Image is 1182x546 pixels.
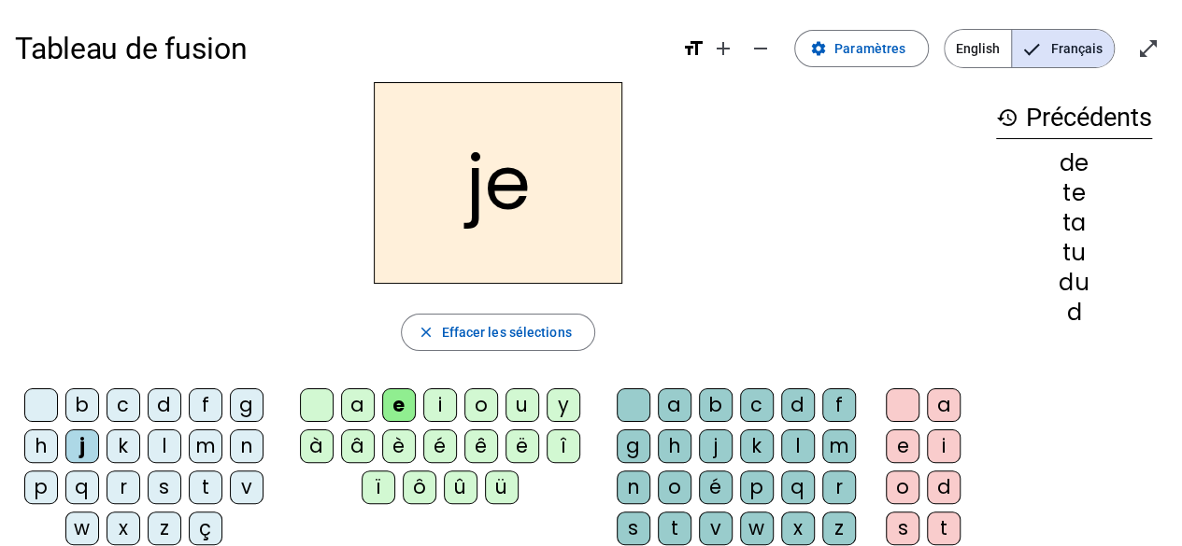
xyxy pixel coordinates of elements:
[682,37,705,60] mat-icon: format_size
[749,37,772,60] mat-icon: remove
[230,429,263,463] div: n
[374,82,622,284] h2: je
[506,388,539,422] div: u
[617,511,650,545] div: s
[658,388,691,422] div: a
[189,388,222,422] div: f
[699,429,733,463] div: j
[230,470,263,504] div: v
[996,106,1018,129] mat-icon: history
[996,242,1152,264] div: tu
[617,470,650,504] div: n
[699,511,733,545] div: v
[781,470,815,504] div: q
[65,429,99,463] div: j
[996,301,1152,324] div: d
[230,388,263,422] div: g
[944,29,1115,68] mat-button-toggle-group: Language selection
[189,470,222,504] div: t
[781,388,815,422] div: d
[886,470,919,504] div: o
[822,388,856,422] div: f
[403,470,436,504] div: ô
[927,388,961,422] div: a
[822,429,856,463] div: m
[65,470,99,504] div: q
[1137,37,1160,60] mat-icon: open_in_full
[794,30,929,67] button: Paramètres
[24,429,58,463] div: h
[996,152,1152,175] div: de
[927,429,961,463] div: i
[658,470,691,504] div: o
[441,321,571,343] span: Effacer les sélections
[485,470,519,504] div: ü
[927,470,961,504] div: d
[15,19,667,78] h1: Tableau de fusion
[107,429,140,463] div: k
[189,429,222,463] div: m
[382,388,416,422] div: e
[996,97,1152,139] h3: Précédents
[423,388,457,422] div: i
[658,429,691,463] div: h
[444,470,477,504] div: û
[822,470,856,504] div: r
[362,470,395,504] div: ï
[148,470,181,504] div: s
[148,388,181,422] div: d
[740,470,774,504] div: p
[886,511,919,545] div: s
[740,511,774,545] div: w
[382,429,416,463] div: è
[300,429,334,463] div: à
[996,272,1152,294] div: du
[107,511,140,545] div: x
[658,511,691,545] div: t
[148,511,181,545] div: z
[945,30,1011,67] span: English
[834,37,905,60] span: Paramètres
[886,429,919,463] div: e
[65,388,99,422] div: b
[24,470,58,504] div: p
[107,470,140,504] div: r
[996,212,1152,234] div: ta
[699,470,733,504] div: é
[1012,30,1114,67] span: Français
[822,511,856,545] div: z
[705,30,742,67] button: Augmenter la taille de la police
[740,388,774,422] div: c
[506,429,539,463] div: ë
[464,429,498,463] div: ê
[712,37,734,60] mat-icon: add
[927,511,961,545] div: t
[1130,30,1167,67] button: Entrer en plein écran
[341,429,375,463] div: â
[781,511,815,545] div: x
[423,429,457,463] div: é
[781,429,815,463] div: l
[107,388,140,422] div: c
[464,388,498,422] div: o
[148,429,181,463] div: l
[996,182,1152,204] div: te
[617,429,650,463] div: g
[810,40,827,57] mat-icon: settings
[65,511,99,545] div: w
[189,511,222,545] div: ç
[417,324,434,341] mat-icon: close
[401,314,594,351] button: Effacer les sélections
[699,388,733,422] div: b
[742,30,779,67] button: Diminuer la taille de la police
[547,388,580,422] div: y
[341,388,375,422] div: a
[547,429,580,463] div: î
[740,429,774,463] div: k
